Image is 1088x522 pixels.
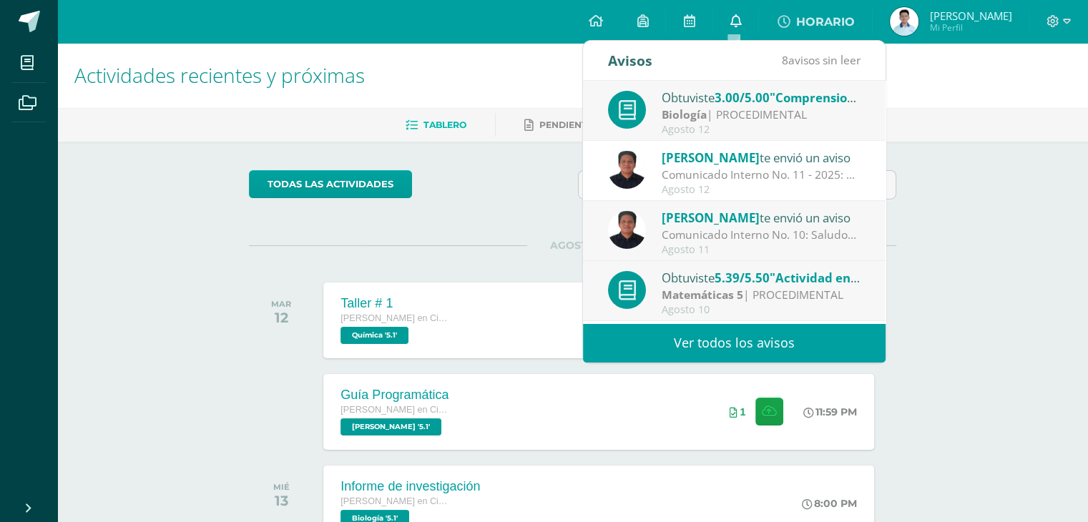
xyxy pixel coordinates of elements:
span: avisos sin leer [782,52,861,68]
div: MIÉ [273,482,290,492]
div: 11:59 PM [803,405,857,418]
div: Obtuviste en [662,268,861,287]
span: AGOSTO [527,239,619,252]
div: 12 [271,309,291,326]
div: Agosto 10 [662,304,861,316]
div: te envió un aviso [662,148,861,167]
div: Comunicado Interno No. 11 - 2025: Saludos Cordiales, Por este medio se hace notificación electrón... [662,167,861,183]
div: | PROCEDIMENTAL [662,287,861,303]
a: Pendientes de entrega [524,114,662,137]
a: Tablero [406,114,466,137]
div: | PROCEDIMENTAL [662,107,861,123]
span: Actividades recientes y próximas [74,61,365,89]
div: MAR [271,299,291,309]
span: [PERSON_NAME] [662,210,760,226]
div: Comunicado Interno No. 10: Saludos Cordiales, Por este medio se hace notificación electrónica del... [662,227,861,243]
span: [PERSON_NAME] en Ciencias y Letras [340,313,448,323]
div: Agosto 12 [662,124,861,136]
img: c51e7016b353f50c1cab39c14649eb89.png [890,7,918,36]
div: Obtuviste en [662,88,861,107]
strong: Biología [662,107,707,122]
a: todas las Actividades [249,170,412,198]
img: eff8bfa388aef6dbf44d967f8e9a2edc.png [608,151,646,189]
div: Taller # 1 [340,296,448,311]
span: HORARIO [795,15,854,29]
img: eff8bfa388aef6dbf44d967f8e9a2edc.png [608,211,646,249]
div: Archivos entregados [729,406,745,418]
span: Tablero [423,119,466,130]
span: [PERSON_NAME] en Ciencias y Letras [340,405,448,415]
span: Pendientes de entrega [539,119,662,130]
div: 8:00 PM [802,497,857,510]
span: PEREL '5.1' [340,418,441,435]
span: 1 [740,406,745,418]
div: Avisos [608,41,652,80]
div: Agosto 11 [662,244,861,256]
a: Ver todos los avisos [583,323,886,363]
span: 3.00/5.00 [715,89,770,106]
div: Agosto 12 [662,184,861,196]
div: Guía Programática [340,388,449,403]
span: 8 [782,52,788,68]
div: 13 [273,492,290,509]
span: [PERSON_NAME] en Ciencias y Letras [340,496,448,506]
span: Química '5.1' [340,327,408,344]
span: [PERSON_NAME] [662,149,760,166]
input: Busca una actividad próxima aquí... [579,171,896,199]
div: Informe de investigación [340,479,480,494]
span: 5.39/5.50 [715,270,770,286]
span: Mi Perfil [929,21,1011,34]
div: te envió un aviso [662,208,861,227]
strong: Matemáticas 5 [662,287,743,302]
span: "Actividad en Aleks No. 1 "Funciones Logarítmicas"" [770,270,1078,286]
span: [PERSON_NAME] [929,9,1011,23]
span: "Comprensiones lectoras 1" [770,89,934,106]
